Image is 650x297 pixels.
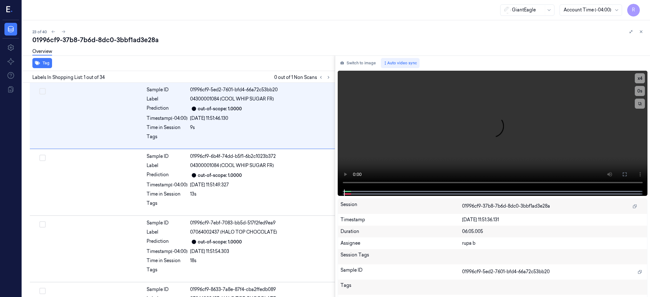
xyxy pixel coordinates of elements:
span: 23 of 40 [32,29,47,35]
span: 0 out of 1 Non Scans [274,74,332,81]
div: Assignee [341,240,462,247]
button: Select row [39,221,46,228]
div: Prediction [147,171,188,179]
div: Timestamp (-04:00) [147,248,188,255]
div: 01996cf9-7ebf-7083-bb5d-517f2fed9ea9 [190,220,331,226]
div: 18s [190,257,331,264]
div: Prediction [147,238,188,246]
div: Sample ID [147,220,188,226]
div: Tags [147,267,188,277]
div: Label [147,96,188,102]
div: Sample ID [147,286,188,293]
button: 0s [635,86,645,96]
button: Tag [32,58,52,68]
div: 13s [190,191,331,197]
div: Time in Session [147,124,188,131]
div: [DATE] 11:51:54.303 [190,248,331,255]
div: 01996cf9-5ed2-7601-bfd4-66a72c53bb20 [190,87,331,93]
button: Select row [39,88,46,94]
a: Overview [32,48,52,55]
div: Session [341,201,462,211]
div: [DATE] 11:51:49.327 [190,182,331,188]
div: Label [147,229,188,236]
div: Sample ID [147,87,188,93]
div: Timestamp (-04:00) [147,115,188,122]
span: Labels In Shopping List: 1 out of 34 [32,74,105,81]
div: Time in Session [147,257,188,264]
button: x4 [635,73,645,83]
div: [DATE] 11:51:36.131 [462,216,645,223]
div: Timestamp (-04:00) [147,182,188,188]
div: Tags [147,133,188,144]
div: 9s [190,124,331,131]
div: Sample ID [147,153,188,160]
span: 01996cf9-5ed2-7601-bfd4-66a72c53bb20 [462,268,550,275]
span: 01996cf9-37b8-7b6d-8dc0-3bbf1ad3e28a [462,203,550,210]
span: 04300001084 (COOL WHIP SUGAR FR) [190,162,274,169]
div: Sample ID [341,267,462,277]
span: 07064002437 (HALO TOP CHOCOLATE) [190,229,277,236]
div: 01996cf9-8633-7a8e-87f4-cba2ffedb089 [190,286,331,293]
button: Switch to image [338,58,378,68]
button: Select row [39,155,46,161]
div: 06:05.005 [462,228,645,235]
div: Prediction [147,105,188,113]
button: Select row [39,288,46,294]
div: Tags [341,282,462,292]
div: out-of-scope: 1.0000 [198,239,242,245]
div: Timestamp [341,216,462,223]
span: 04300001084 (COOL WHIP SUGAR FR) [190,96,274,102]
div: 01996cf9-37b8-7b6d-8dc0-3bbf1ad3e28a [32,36,645,44]
div: out-of-scope: 1.0000 [198,106,242,112]
button: Auto video sync [381,58,420,68]
div: Duration [341,228,462,235]
div: 01996cf9-6b4f-74dd-b5f1-6b2c1023b372 [190,153,331,160]
button: R [627,4,640,16]
div: [DATE] 11:51:46.130 [190,115,331,122]
div: Session Tags [341,252,462,262]
div: rupa b [462,240,645,247]
div: Tags [147,200,188,210]
div: Label [147,162,188,169]
div: Time in Session [147,191,188,197]
div: out-of-scope: 1.0000 [198,172,242,179]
